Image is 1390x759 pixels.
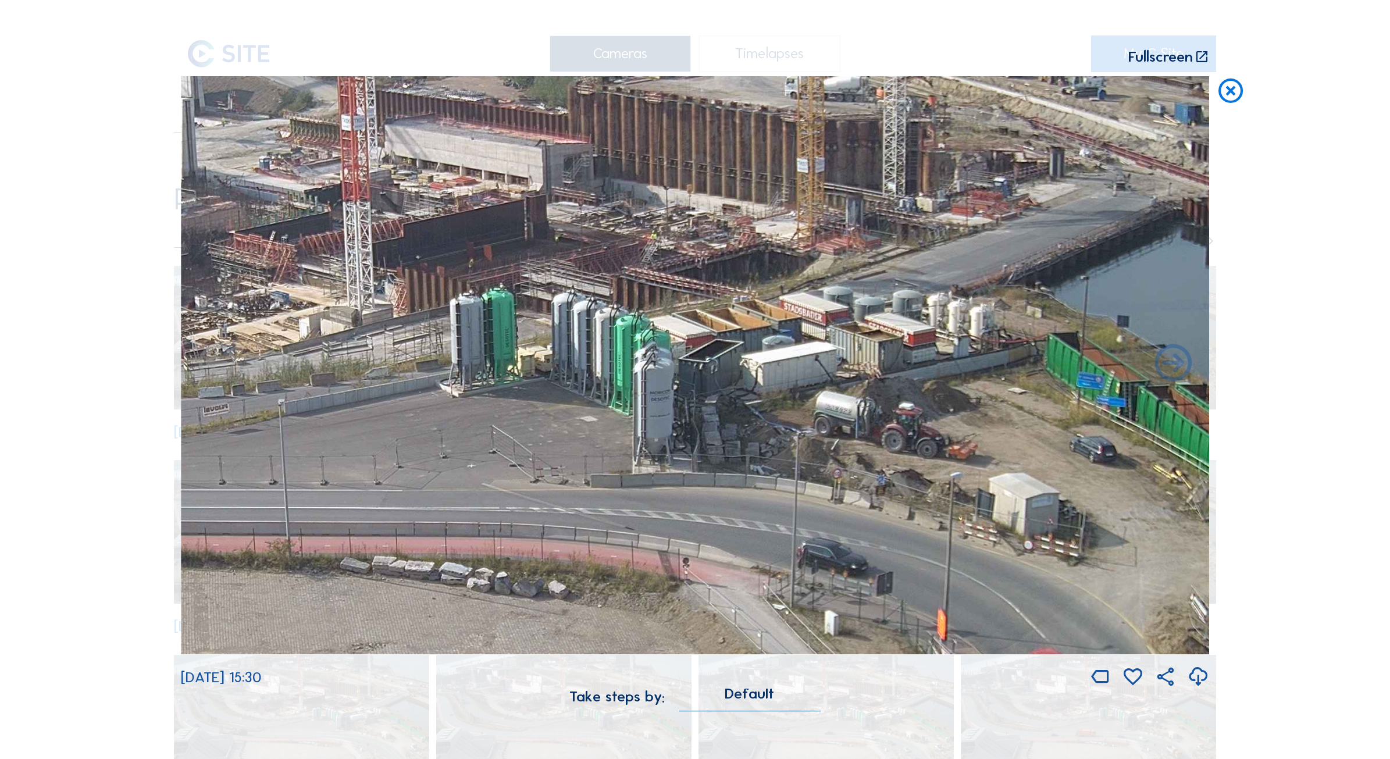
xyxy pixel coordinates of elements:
div: Take steps by: [569,689,665,704]
div: Default [679,689,821,711]
i: Back [1151,342,1195,387]
span: [DATE] 15:30 [181,668,262,686]
img: Image [181,76,1209,655]
i: Forward [195,342,239,387]
div: Default [725,689,774,699]
div: Fullscreen [1128,49,1193,65]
